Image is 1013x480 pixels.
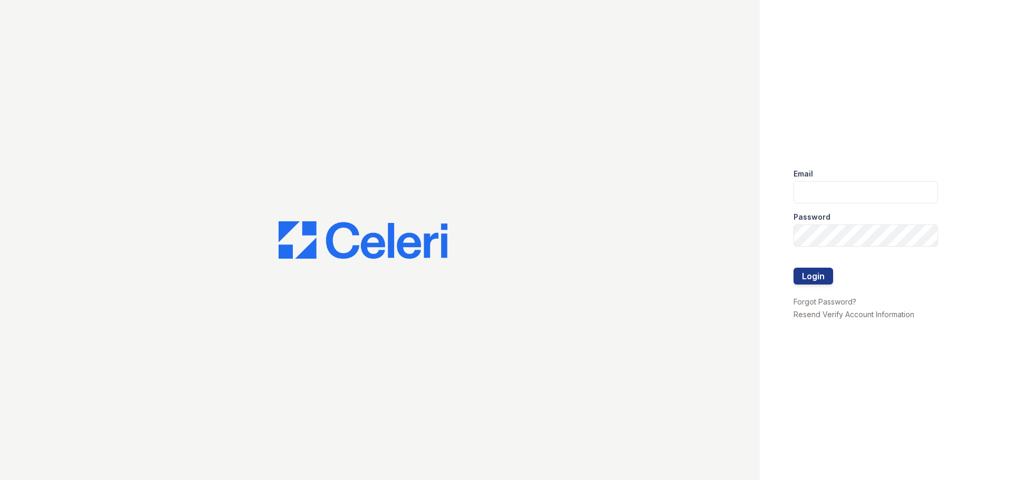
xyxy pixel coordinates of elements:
[794,212,830,222] label: Password
[794,310,914,319] a: Resend Verify Account Information
[794,169,813,179] label: Email
[279,221,447,259] img: CE_Logo_Blue-a8612792a0a2168367f1c8372b55b34899dd931a85d93a1a3d3e32e68fde9ad4.png
[794,268,833,285] button: Login
[794,297,856,306] a: Forgot Password?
